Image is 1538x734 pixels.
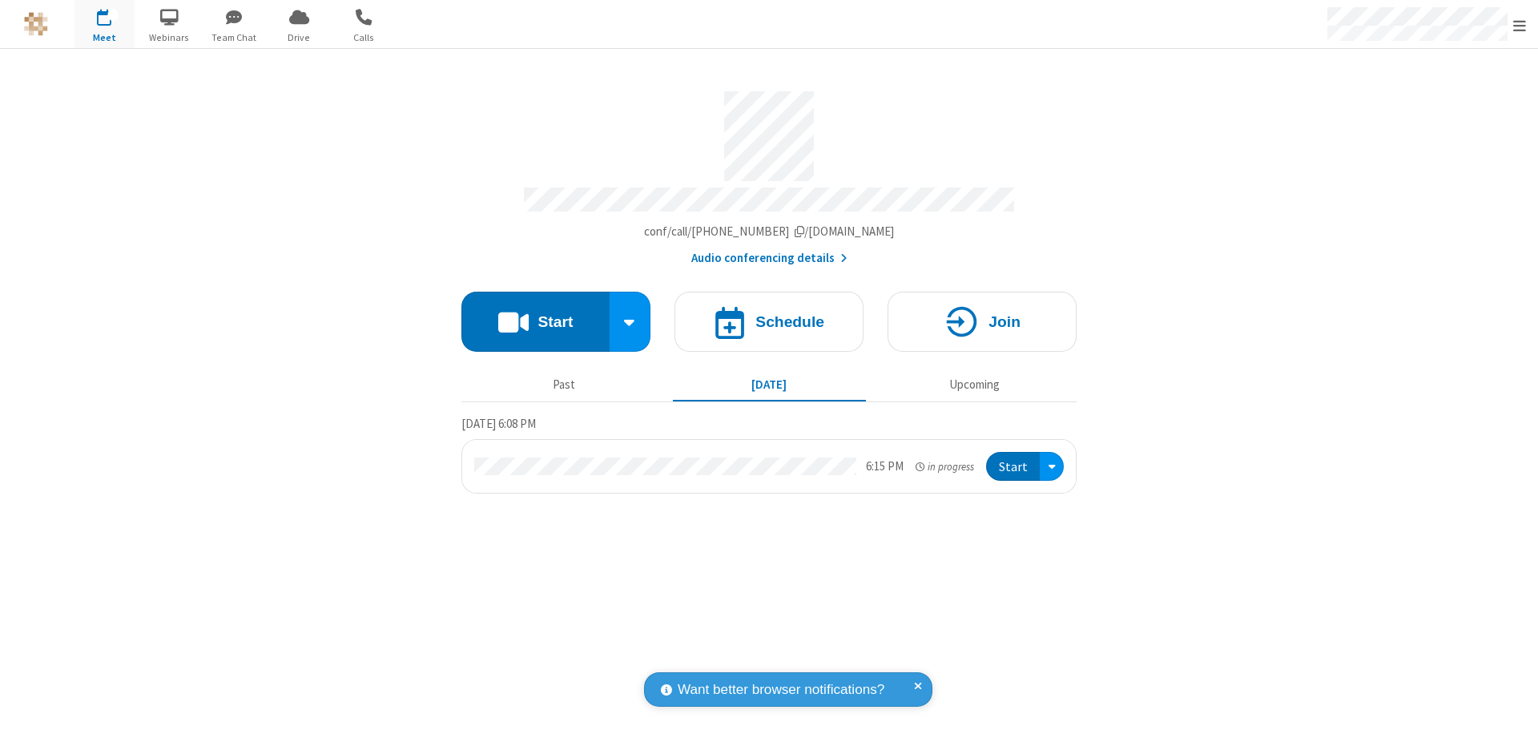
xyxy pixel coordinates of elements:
[644,223,895,241] button: Copy my meeting room linkCopy my meeting room link
[678,680,884,700] span: Want better browser notifications?
[461,292,610,352] button: Start
[461,414,1077,494] section: Today's Meetings
[204,30,264,45] span: Team Chat
[986,452,1040,482] button: Start
[269,30,329,45] span: Drive
[610,292,651,352] div: Start conference options
[461,416,536,431] span: [DATE] 6:08 PM
[139,30,199,45] span: Webinars
[674,292,864,352] button: Schedule
[878,369,1071,400] button: Upcoming
[691,249,848,268] button: Audio conferencing details
[755,314,824,329] h4: Schedule
[888,292,1077,352] button: Join
[74,30,135,45] span: Meet
[24,12,48,36] img: QA Selenium DO NOT DELETE OR CHANGE
[334,30,394,45] span: Calls
[461,79,1077,268] section: Account details
[673,369,866,400] button: [DATE]
[988,314,1021,329] h4: Join
[468,369,661,400] button: Past
[108,9,119,21] div: 1
[916,459,974,474] em: in progress
[866,458,904,476] div: 6:15 PM
[537,314,573,329] h4: Start
[1040,452,1064,482] div: Open menu
[644,224,895,239] span: Copy my meeting room link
